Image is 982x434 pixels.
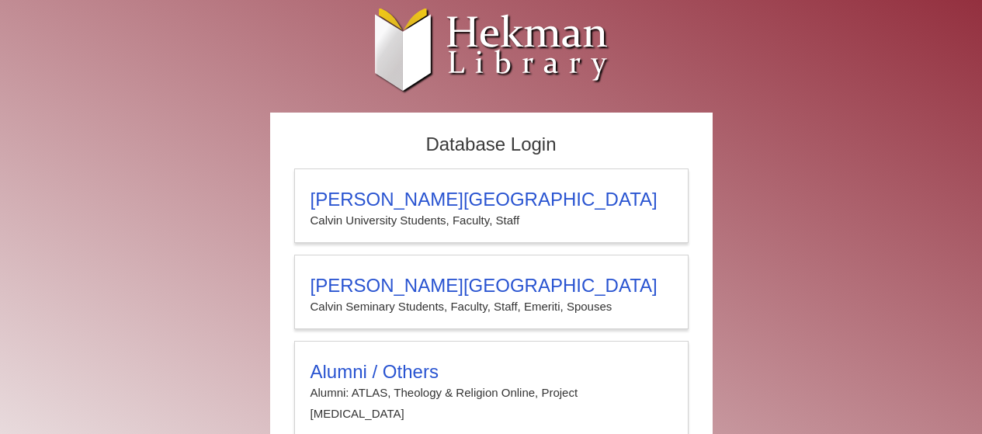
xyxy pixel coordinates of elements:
[311,361,672,383] h3: Alumni / Others
[294,168,689,243] a: [PERSON_NAME][GEOGRAPHIC_DATA]Calvin University Students, Faculty, Staff
[311,297,672,317] p: Calvin Seminary Students, Faculty, Staff, Emeriti, Spouses
[311,210,672,231] p: Calvin University Students, Faculty, Staff
[294,255,689,329] a: [PERSON_NAME][GEOGRAPHIC_DATA]Calvin Seminary Students, Faculty, Staff, Emeriti, Spouses
[286,129,696,161] h2: Database Login
[311,361,672,424] summary: Alumni / OthersAlumni: ATLAS, Theology & Religion Online, Project [MEDICAL_DATA]
[311,189,672,210] h3: [PERSON_NAME][GEOGRAPHIC_DATA]
[311,275,672,297] h3: [PERSON_NAME][GEOGRAPHIC_DATA]
[311,383,672,424] p: Alumni: ATLAS, Theology & Religion Online, Project [MEDICAL_DATA]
